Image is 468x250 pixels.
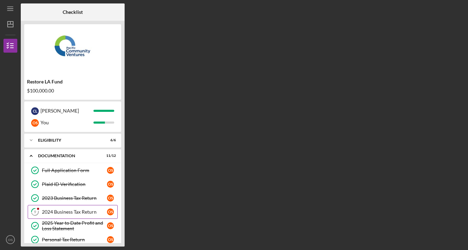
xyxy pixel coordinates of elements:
div: O S [31,119,39,127]
div: Restore LA Fund [27,79,118,84]
div: Personal Tax Return [42,237,107,242]
b: Checklist [63,9,83,15]
div: 2024 Business Tax Return [42,209,107,215]
div: O S [107,181,114,188]
div: Eligibility [38,138,99,142]
div: O S [107,167,114,174]
tspan: 9 [34,210,36,214]
div: Full Application Form [42,168,107,173]
a: 2023 Business Tax ReturnOS [28,191,118,205]
a: Full Application FormOS [28,163,118,177]
div: 2025 Year to Date Profit and Loss Statement [42,220,107,231]
div: 2023 Business Tax Return [42,195,107,201]
img: Product logo [24,28,121,69]
div: O S [107,195,114,202]
div: O S [107,236,114,243]
a: 2025 Year to Date Profit and Loss StatementOS [28,219,118,233]
div: 11 / 12 [103,154,116,158]
button: OS [3,233,17,247]
div: [PERSON_NAME] [40,105,93,117]
a: Personal Tax ReturnOS [28,233,118,247]
div: O S [107,222,114,229]
div: Documentation [38,154,99,158]
a: Plaid ID VerificationOS [28,177,118,191]
div: O S [107,208,114,215]
a: 92024 Business Tax ReturnOS [28,205,118,219]
div: You [40,117,93,128]
div: 6 / 6 [103,138,116,142]
div: $100,000.00 [27,88,118,93]
text: OS [8,238,13,242]
div: Plaid ID Verification [42,181,107,187]
div: C L [31,107,39,115]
